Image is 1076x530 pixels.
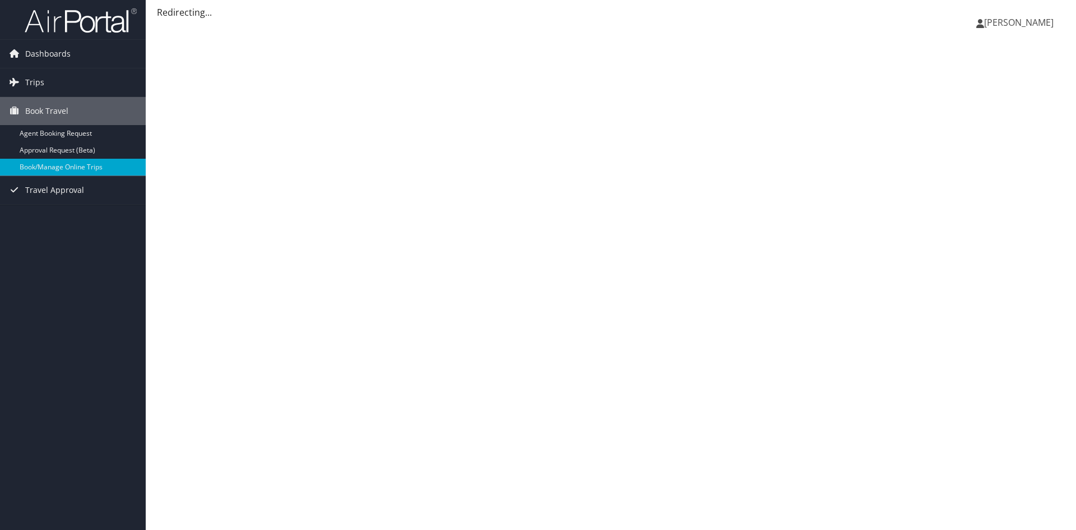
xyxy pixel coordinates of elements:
[25,40,71,68] span: Dashboards
[984,16,1054,29] span: [PERSON_NAME]
[25,7,137,34] img: airportal-logo.png
[976,6,1065,39] a: [PERSON_NAME]
[25,97,68,125] span: Book Travel
[25,68,44,96] span: Trips
[25,176,84,204] span: Travel Approval
[157,6,1065,19] div: Redirecting...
